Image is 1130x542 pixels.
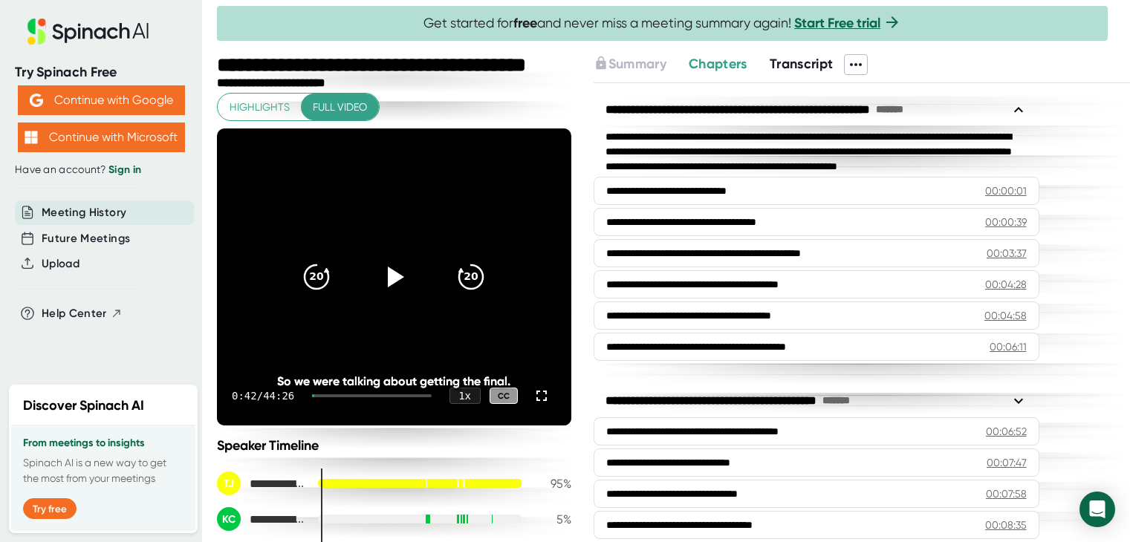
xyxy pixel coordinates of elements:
span: Transcript [770,56,834,72]
div: 00:07:58 [986,486,1027,501]
div: CC [490,388,518,405]
div: 00:03:37 [987,246,1027,261]
div: Treyvontae Jones [217,471,306,495]
div: 00:04:28 [985,277,1027,292]
b: free [513,15,537,31]
button: Upload [42,255,79,272]
span: Summary [608,56,666,72]
span: Help Center [42,305,107,322]
div: Open Intercom Messenger [1079,492,1115,527]
div: 00:04:58 [984,308,1027,323]
div: So we were talking about getting the final. [253,374,536,388]
button: Full video [301,94,379,121]
a: Sign in [108,163,141,176]
button: Chapters [689,54,747,74]
button: Transcript [770,54,834,74]
div: Have an account? [15,163,187,177]
div: 00:07:47 [987,455,1027,470]
button: Summary [594,54,666,74]
button: Meeting History [42,204,126,221]
div: TJ [217,471,241,495]
h2: Discover Spinach AI [23,396,144,416]
span: Get started for and never miss a meeting summary again! [423,15,901,32]
button: Continue with Microsoft [18,123,185,152]
div: Speaker Timeline [217,437,571,454]
div: 00:00:39 [985,215,1027,229]
div: 1 x [449,388,481,404]
span: Full video [313,98,367,117]
div: Upgrade to access [594,54,689,75]
div: 95 % [534,477,571,491]
button: Try free [23,498,77,519]
div: Try Spinach Free [15,64,187,81]
p: Spinach AI is a new way to get the most from your meetings [23,455,184,486]
div: 00:06:52 [986,424,1027,439]
span: Highlights [230,98,290,117]
a: Start Free trial [794,15,880,31]
img: Aehbyd4JwY73AAAAAElFTkSuQmCC [30,94,43,107]
div: 00:00:01 [985,183,1027,198]
div: 0:42 / 44:26 [232,390,294,402]
span: Chapters [689,56,747,72]
div: 5 % [534,512,571,526]
button: Continue with Google [18,85,185,115]
button: Help Center [42,305,123,322]
div: 00:06:11 [990,339,1027,354]
div: Kincade, Courtney [217,507,306,531]
div: KC [217,507,241,531]
div: 00:08:35 [985,517,1027,532]
button: Future Meetings [42,230,130,247]
button: Highlights [218,94,302,121]
h3: From meetings to insights [23,437,184,449]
